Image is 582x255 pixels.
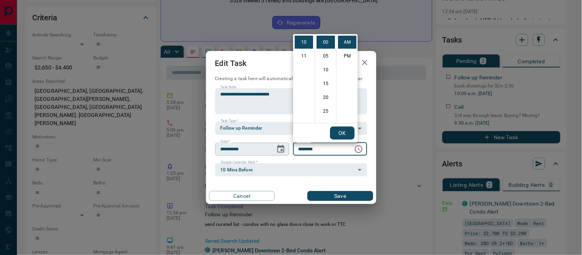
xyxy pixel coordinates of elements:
[330,127,354,140] button: OK
[215,76,367,82] p: Creating a task here will automatically add it to your Google Calendar.
[298,139,308,144] label: Time
[215,163,367,176] div: 10 Mins Before
[221,139,230,144] label: Date
[221,85,236,90] label: Task Note
[221,118,239,123] label: Task Type
[351,141,366,157] button: Choose time, selected time is 10:00 AM
[317,77,335,90] li: 15 minutes
[295,36,313,49] li: 10 hours
[317,63,335,76] li: 10 minutes
[215,122,367,135] div: Follow up Reminder
[338,36,356,49] li: AM
[273,141,289,157] button: Choose date, selected date is Sep 12, 2025
[317,105,335,118] li: 25 minutes
[293,34,315,123] ul: Select hours
[206,51,256,76] h2: Edit Task
[295,49,313,63] li: 11 hours
[315,34,336,123] ul: Select minutes
[221,160,257,165] label: Google Calendar Alert
[209,191,275,201] button: Cancel
[295,22,313,35] li: 9 hours
[317,91,335,104] li: 20 minutes
[307,191,373,201] button: Save
[317,36,335,49] li: 0 minutes
[317,49,335,63] li: 5 minutes
[317,118,335,132] li: 30 minutes
[336,34,358,123] ul: Select meridiem
[338,49,356,63] li: PM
